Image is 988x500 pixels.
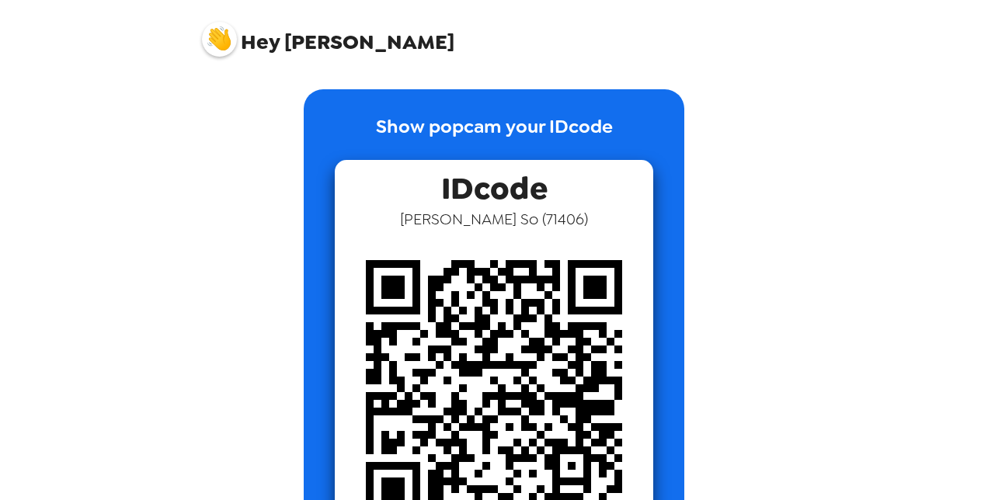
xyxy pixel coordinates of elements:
p: Show popcam your IDcode [376,113,613,160]
span: [PERSON_NAME] [202,14,454,53]
img: profile pic [202,22,237,57]
span: IDcode [441,160,548,209]
span: [PERSON_NAME] So ( 71406 ) [400,209,588,229]
span: Hey [241,28,280,56]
